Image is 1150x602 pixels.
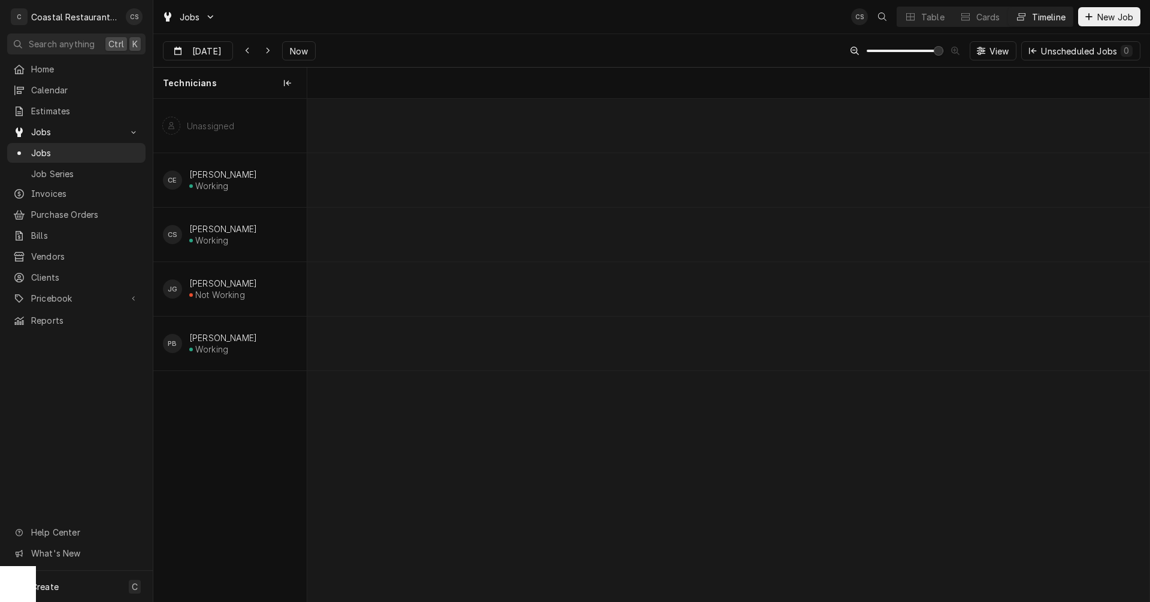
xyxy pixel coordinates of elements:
[195,290,245,300] div: Not Working
[195,181,228,191] div: Working
[31,271,140,284] span: Clients
[7,247,146,266] a: Vendors
[7,59,146,79] a: Home
[153,68,307,99] div: Technicians column. SPACE for context menu
[108,38,124,50] span: Ctrl
[7,522,146,542] a: Go to Help Center
[7,267,146,287] a: Clients
[163,41,233,60] button: [DATE]
[976,11,1000,23] div: Cards
[132,38,138,50] span: K
[970,41,1017,60] button: View
[163,225,182,244] div: CS
[163,225,182,244] div: Chris Sockriter's Avatar
[921,11,945,23] div: Table
[189,169,257,180] div: [PERSON_NAME]
[7,34,146,54] button: Search anythingCtrlK
[31,84,140,96] span: Calendar
[873,7,892,26] button: Open search
[31,187,140,200] span: Invoices
[7,122,146,142] a: Go to Jobs
[307,99,1149,601] div: normal
[7,80,146,100] a: Calendar
[282,41,316,60] button: Now
[163,279,182,299] div: JG
[189,333,257,343] div: [PERSON_NAME]
[189,224,257,234] div: [PERSON_NAME]
[180,11,200,23] span: Jobs
[31,168,140,180] span: Job Series
[7,143,146,163] a: Jobs
[7,288,146,308] a: Go to Pricebook
[189,278,257,288] div: [PERSON_NAME]
[31,105,140,117] span: Estimates
[31,250,140,263] span: Vendors
[1032,11,1066,23] div: Timeline
[31,11,119,23] div: Coastal Restaurant Repair
[31,63,140,75] span: Home
[195,235,228,245] div: Working
[7,311,146,330] a: Reports
[153,99,307,601] div: left
[126,8,143,25] div: CS
[1095,11,1136,23] span: New Job
[187,121,235,131] div: Unassigned
[1123,44,1130,57] div: 0
[7,184,146,203] a: Invoices
[31,147,140,159] span: Jobs
[7,543,146,563] a: Go to What's New
[851,8,868,25] div: CS
[31,314,140,327] span: Reports
[29,38,95,50] span: Search anything
[31,126,122,138] span: Jobs
[987,45,1012,57] span: View
[31,208,140,221] span: Purchase Orders
[195,344,228,354] div: Working
[11,8,28,25] div: C
[1041,45,1133,57] div: Unscheduled Jobs
[31,229,140,242] span: Bills
[163,279,182,299] div: James Gatton's Avatar
[287,45,310,57] span: Now
[7,101,146,121] a: Estimates
[163,334,182,353] div: Phill Blush's Avatar
[31,547,138,560] span: What's New
[7,164,146,184] a: Job Series
[31,526,138,539] span: Help Center
[163,171,182,190] div: Carlos Espin's Avatar
[31,582,59,592] span: Create
[851,8,868,25] div: Chris Sockriter's Avatar
[31,292,122,305] span: Pricebook
[163,334,182,353] div: PB
[7,205,146,224] a: Purchase Orders
[126,8,143,25] div: Chris Sockriter's Avatar
[163,77,217,89] span: Technicians
[1021,41,1140,60] button: Unscheduled Jobs0
[132,580,138,593] span: C
[7,226,146,245] a: Bills
[1078,7,1140,26] button: New Job
[163,171,182,190] div: CE
[157,7,220,27] a: Go to Jobs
